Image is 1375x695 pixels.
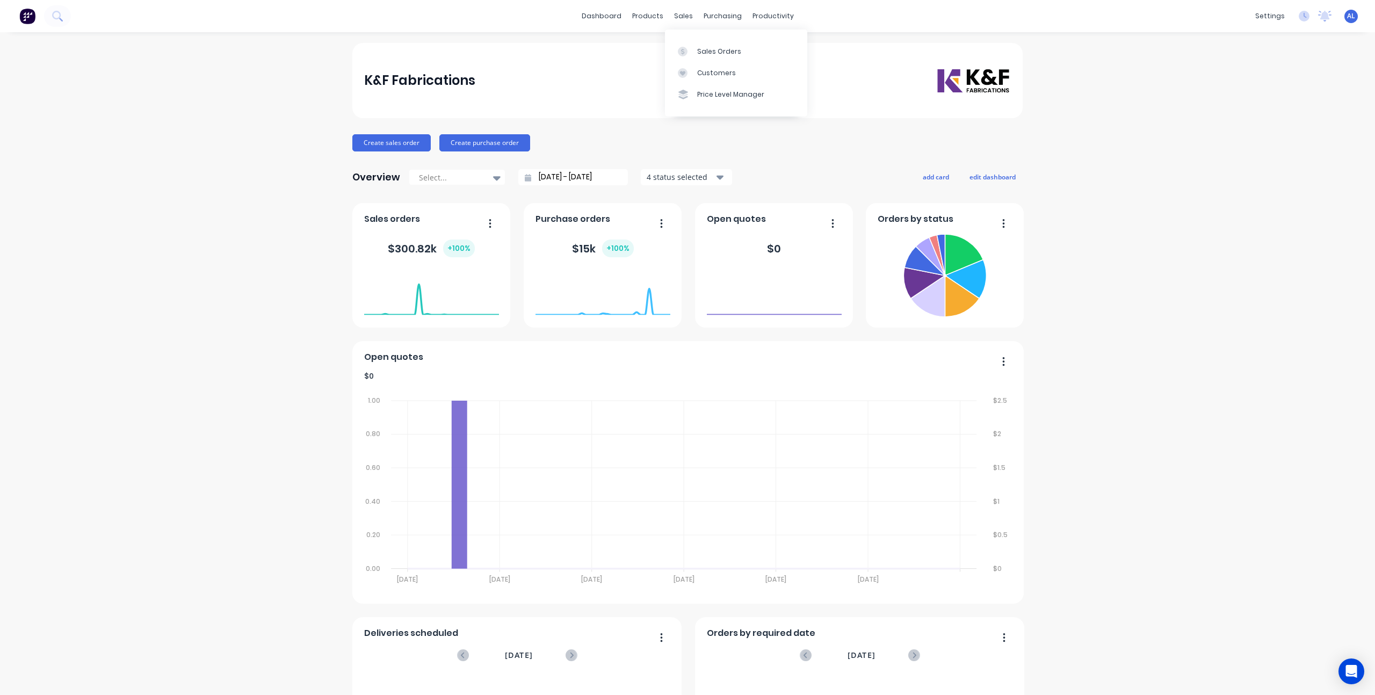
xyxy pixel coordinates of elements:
[505,649,533,661] span: [DATE]
[858,575,879,584] tspan: [DATE]
[994,396,1008,405] tspan: $2.5
[994,530,1008,539] tspan: $0.5
[647,171,714,183] div: 4 status selected
[669,8,698,24] div: sales
[936,68,1011,94] img: K&F Fabrications
[641,169,732,185] button: 4 status selected
[994,497,1000,506] tspan: $1
[767,241,781,257] div: $ 0
[916,170,956,184] button: add card
[994,429,1002,438] tspan: $2
[366,463,380,472] tspan: 0.60
[707,213,766,226] span: Open quotes
[489,575,510,584] tspan: [DATE]
[366,530,380,539] tspan: 0.20
[674,575,694,584] tspan: [DATE]
[602,240,634,257] div: + 100 %
[443,240,475,257] div: + 100 %
[366,564,380,573] tspan: 0.00
[352,134,431,151] button: Create sales order
[747,8,799,24] div: productivity
[1347,11,1355,21] span: AL
[627,8,669,24] div: products
[439,134,530,151] button: Create purchase order
[364,351,423,364] span: Open quotes
[397,575,418,584] tspan: [DATE]
[665,84,807,105] a: Price Level Manager
[848,649,875,661] span: [DATE]
[697,90,764,99] div: Price Level Manager
[365,497,380,506] tspan: 0.40
[1338,658,1364,684] div: Open Intercom Messenger
[962,170,1023,184] button: edit dashboard
[364,627,458,640] span: Deliveries scheduled
[665,62,807,84] a: Customers
[698,8,747,24] div: purchasing
[697,47,741,56] div: Sales Orders
[581,575,602,584] tspan: [DATE]
[572,240,634,257] div: $ 15k
[366,429,380,438] tspan: 0.80
[707,627,815,640] span: Orders by required date
[697,68,736,78] div: Customers
[535,213,610,226] span: Purchase orders
[364,371,374,382] div: $ 0
[368,396,380,405] tspan: 1.00
[766,575,787,584] tspan: [DATE]
[994,564,1002,573] tspan: $0
[665,40,807,62] a: Sales Orders
[994,463,1006,472] tspan: $1.5
[878,213,953,226] span: Orders by status
[352,166,400,188] div: Overview
[364,213,420,226] span: Sales orders
[388,240,475,257] div: $ 300.82k
[1250,8,1290,24] div: settings
[364,70,475,91] div: K&F Fabrications
[19,8,35,24] img: Factory
[576,8,627,24] a: dashboard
